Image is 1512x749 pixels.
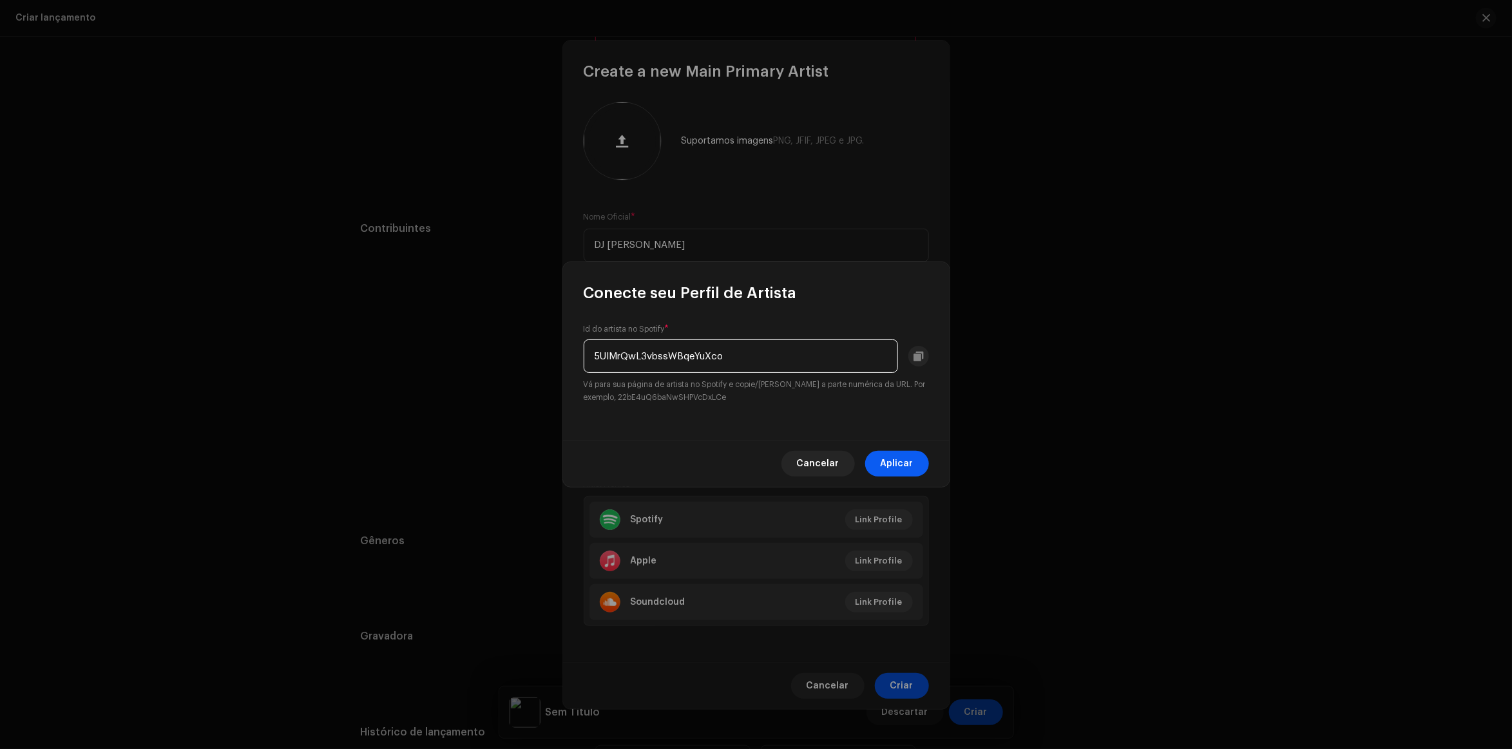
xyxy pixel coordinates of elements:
[584,339,898,373] input: e.g. 22bE4uQ6baNwSHPVcDxLCe
[584,283,797,303] span: Conecte seu Perfil de Artista
[584,324,669,334] label: Id do artista no Spotify
[797,451,839,477] span: Cancelar
[865,451,929,477] button: Aplicar
[584,378,929,404] small: Vá para sua página de artista no Spotify e copie/[PERSON_NAME] a parte numérica da URL. Por exemp...
[881,451,914,477] span: Aplicar
[781,451,855,477] button: Cancelar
